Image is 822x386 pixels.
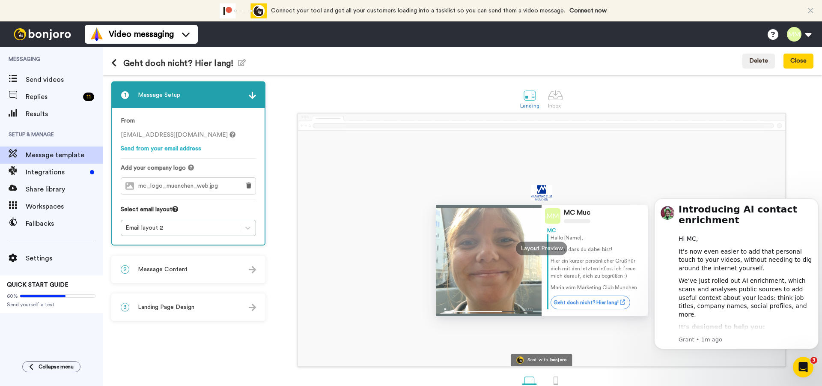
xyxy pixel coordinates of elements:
[551,296,630,309] a: Geht doch nicht? Hier lang!
[249,266,256,273] img: arrow.svg
[28,150,161,158] p: Message from Grant, sent 1m ago
[121,132,235,138] span: [EMAIL_ADDRESS][DOMAIN_NAME]
[28,138,114,145] b: It’s designed to help you:
[531,185,553,200] img: c2aa61a3-d554-4315-8f33-8ca41d7bca33
[783,54,813,69] button: Close
[121,91,129,99] span: 1
[22,361,80,372] button: Collapse menu
[121,303,129,311] span: 3
[26,150,103,160] span: Message template
[7,301,96,308] span: Send yourself a test
[121,117,135,126] label: From
[26,218,103,229] span: Fallbacks
[138,183,222,190] span: mc_logo_muenchen_web.jpg
[26,253,103,263] span: Settings
[569,8,607,14] a: Connect now
[520,103,539,109] div: Landing
[249,92,256,99] img: arrow.svg
[26,75,103,85] span: Send videos
[516,242,567,255] div: Layout Preview
[564,209,590,217] div: MC Muc
[651,186,822,363] iframe: Intercom notifications message
[516,84,544,113] a: Landing
[26,92,80,102] span: Replies
[26,201,103,212] span: Workspaces
[742,54,775,69] button: Delete
[26,109,103,119] span: Results
[125,224,235,232] div: Email layout 2
[7,282,68,288] span: QUICK START GUIDE
[111,293,265,321] div: 3Landing Page Design
[551,284,642,291] p: Maria vom Marketing Club München
[7,293,18,299] span: 60%
[548,103,563,109] div: Inbox
[83,93,94,101] div: 11
[111,58,246,68] h1: Geht doch nicht? Hier lang!
[271,8,565,14] span: Connect your tool and get all your customers loading into a tasklist so you can send them a video...
[793,357,813,377] iframe: Intercom live chat
[90,27,104,41] img: vm-color.svg
[26,184,103,194] span: Share library
[545,208,560,224] img: Profile Image
[527,358,548,362] div: Sent with
[121,265,129,274] span: 2
[550,358,567,362] div: bonjoro
[138,265,188,274] span: Message Content
[249,304,256,311] img: arrow.svg
[551,246,642,253] p: schön, dass du dabei bist!
[551,257,642,279] p: Hier ein kurzer persönlicher Gruß für dich mit den letzten Infos. Ich freue mich darauf, dich zu ...
[138,303,194,311] span: Landing Page Design
[121,146,201,152] a: Send from your email address
[547,227,642,234] div: MC
[111,256,265,283] div: 2Message Content
[121,164,186,172] span: Add your company logo
[121,205,256,220] div: Select email layout
[28,138,161,180] div: ✅ Create more relevant, engaging videos ✅ Save time researching new leads ✅ Increase response rat...
[436,304,542,316] img: player-controls-full.svg
[551,234,642,242] p: Hallo [Name],
[810,357,817,364] span: 3
[516,356,524,364] img: Bonjoro Logo
[220,3,267,18] div: animation
[109,28,174,40] span: Video messaging
[138,91,180,99] span: Message Setup
[26,167,86,177] span: Integrations
[10,28,74,40] img: bj-logo-header-white.svg
[39,363,74,370] span: Collapse menu
[544,84,567,113] a: Inbox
